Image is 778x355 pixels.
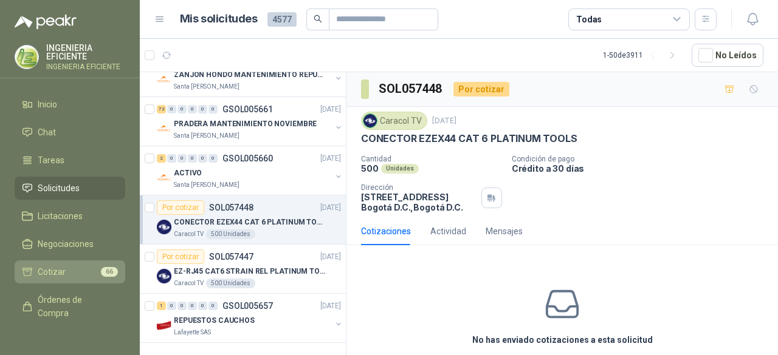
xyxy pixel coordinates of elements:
div: 0 [198,154,207,163]
p: Santa [PERSON_NAME] [174,131,239,141]
img: Company Logo [157,171,171,185]
span: Chat [38,126,56,139]
div: 500 Unidades [206,229,255,239]
div: 0 [177,154,187,163]
a: 11 0 0 0 0 0 GSOL005662[DATE] Company LogoZANJON HONDO MANTENIMIENTO REPUESTOSSanta [PERSON_NAME] [157,53,343,92]
span: Negociaciones [38,237,94,251]
a: Solicitudes [15,177,125,200]
div: Todas [576,13,602,26]
p: ACTIVO [174,167,202,179]
span: Cotizar [38,265,66,279]
div: 1 [157,302,166,310]
p: Santa [PERSON_NAME] [174,82,239,92]
a: Órdenes de Compra [15,288,125,325]
p: Condición de pago [512,155,773,163]
div: 0 [167,154,176,163]
div: Por cotizar [157,249,204,264]
p: CONECTOR EZEX44 CAT 6 PLATINUM TOOLS [174,217,325,228]
span: Inicio [38,98,57,111]
a: Por cotizarSOL057447[DATE] Company LogoEZ-RJ45 CAT6 STRAIN REL PLATINUM TOOLSCaracol TV500 Unidades [140,245,346,294]
span: Órdenes de Compra [38,293,114,320]
div: 1 - 50 de 3911 [603,46,682,65]
div: Unidades [381,164,419,174]
p: INGENIERIA EFICIENTE [46,44,125,61]
h1: Mis solicitudes [180,10,258,28]
img: Company Logo [157,269,171,283]
p: [DATE] [320,153,341,164]
p: GSOL005660 [222,154,273,163]
h3: SOL057448 [379,79,444,98]
div: 0 [208,302,218,310]
div: 0 [177,302,187,310]
p: Crédito a 30 días [512,163,773,174]
div: 0 [177,105,187,113]
span: 4577 [267,12,297,27]
a: Licitaciones [15,205,125,228]
div: 500 Unidades [206,279,255,288]
div: 0 [188,302,197,310]
img: Company Logo [15,46,38,69]
p: SOL057448 [209,203,253,212]
a: Chat [15,121,125,144]
p: [DATE] [320,300,341,312]
p: Lafayette SAS [174,328,211,337]
a: 72 0 0 0 0 0 GSOL005661[DATE] Company LogoPRADERA MANTENIMIENTO NOVIEMBRESanta [PERSON_NAME] [157,102,343,141]
p: [DATE] [320,104,341,115]
div: 2 [157,154,166,163]
a: 2 0 0 0 0 0 GSOL005660[DATE] Company LogoACTIVOSanta [PERSON_NAME] [157,151,343,190]
div: 0 [188,154,197,163]
img: Logo peakr [15,15,77,29]
p: [DATE] [320,251,341,263]
img: Company Logo [157,72,171,87]
div: Actividad [430,225,466,238]
p: SOL057447 [209,252,253,261]
a: Inicio [15,93,125,116]
p: [STREET_ADDRESS] Bogotá D.C. , Bogotá D.C. [361,192,477,212]
span: 66 [101,267,118,277]
div: Por cotizar [453,82,509,96]
div: 0 [208,154,218,163]
a: Cotizar66 [15,260,125,283]
h3: No has enviado cotizaciones a esta solicitud [472,333,653,347]
div: 0 [167,105,176,113]
p: Cantidad [361,155,502,163]
p: CONECTOR EZEX44 CAT 6 PLATINUM TOOLS [361,132,577,145]
p: Caracol TV [174,279,204,288]
a: Negociaciones [15,232,125,255]
span: Tareas [38,154,64,167]
div: 0 [198,105,207,113]
p: [DATE] [320,202,341,214]
img: Company Logo [157,318,171,333]
div: Mensajes [486,225,523,238]
p: Dirección [361,183,477,192]
p: 500 [361,163,379,174]
p: PRADERA MANTENIMIENTO NOVIEMBRE [174,118,317,130]
a: 1 0 0 0 0 0 GSOL005657[DATE] Company LogoREPUESTOS CAUCHOSLafayette SAS [157,299,343,337]
div: 0 [198,302,207,310]
img: Company Logo [363,114,377,127]
p: REPUESTOS CAUCHOS [174,315,255,326]
button: No Leídos [692,44,763,67]
p: Santa [PERSON_NAME] [174,180,239,190]
a: Tareas [15,149,125,172]
span: Solicitudes [38,181,80,195]
div: Caracol TV [361,112,427,130]
p: Caracol TV [174,229,204,239]
div: Por cotizar [157,200,204,215]
div: 0 [208,105,218,113]
p: GSOL005657 [222,302,273,310]
img: Company Logo [157,220,171,234]
div: 72 [157,105,166,113]
span: search [314,15,322,23]
div: Cotizaciones [361,225,411,238]
div: 0 [188,105,197,113]
img: Company Logo [157,121,171,136]
p: GSOL005661 [222,105,273,113]
span: Licitaciones [38,209,83,223]
div: 0 [167,302,176,310]
a: Por cotizarSOL057448[DATE] Company LogoCONECTOR EZEX44 CAT 6 PLATINUM TOOLSCaracol TV500 Unidades [140,195,346,245]
p: ZANJON HONDO MANTENIMIENTO REPUESTOS [174,69,325,81]
p: EZ-RJ45 CAT6 STRAIN REL PLATINUM TOOLS [174,266,325,277]
p: [DATE] [432,115,456,127]
p: INGENIERIA EFICIENTE [46,63,125,70]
